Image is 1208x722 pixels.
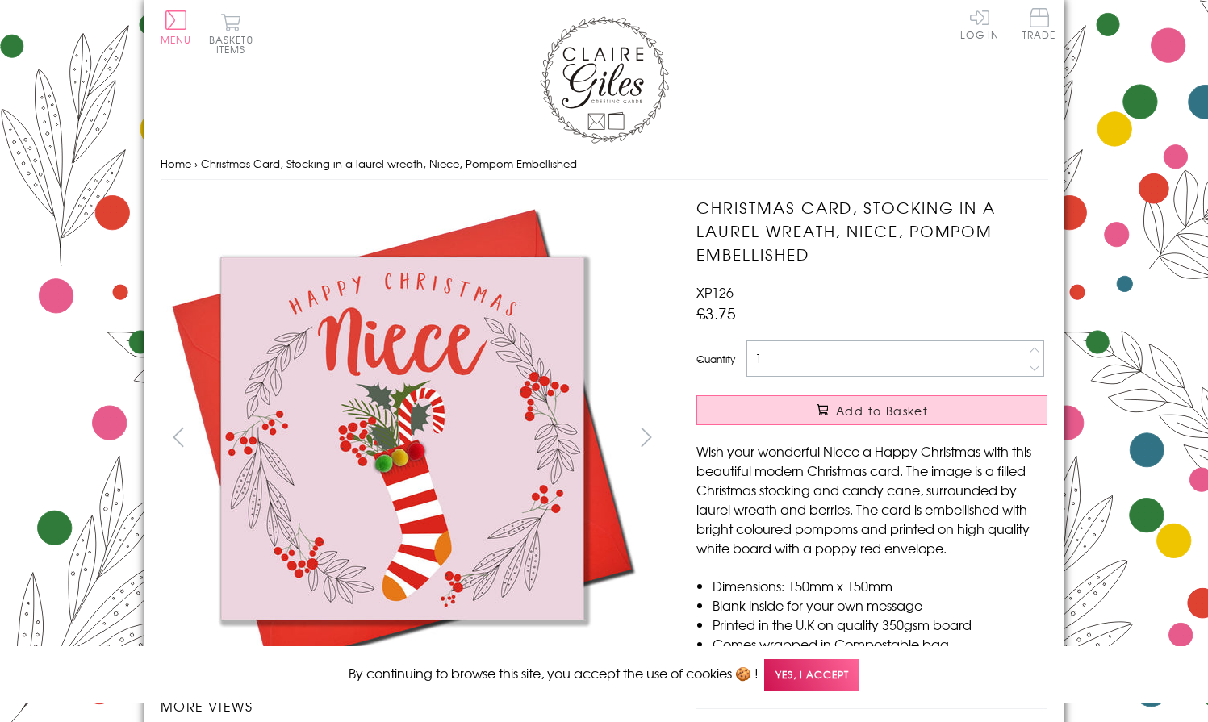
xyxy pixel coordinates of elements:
[161,148,1048,181] nav: breadcrumbs
[161,156,191,171] a: Home
[696,282,734,302] span: XP126
[161,196,645,680] img: Christmas Card, Stocking in a laurel wreath, Niece, Pompom Embellished
[696,395,1047,425] button: Add to Basket
[696,441,1047,557] p: Wish your wonderful Niece a Happy Christmas with this beautiful modern Christmas card. The image ...
[713,634,1047,653] li: Comes wrapped in Compostable bag
[713,595,1047,615] li: Blank inside for your own message
[209,13,253,54] button: Basket0 items
[1022,8,1056,40] span: Trade
[194,156,198,171] span: ›
[540,16,669,144] img: Claire Giles Greetings Cards
[764,659,859,691] span: Yes, I accept
[696,302,736,324] span: £3.75
[960,8,999,40] a: Log In
[161,696,665,716] h3: More views
[713,576,1047,595] li: Dimensions: 150mm x 150mm
[696,352,735,366] label: Quantity
[201,156,577,171] span: Christmas Card, Stocking in a laurel wreath, Niece, Pompom Embellished
[216,32,253,56] span: 0 items
[836,403,928,419] span: Add to Basket
[1022,8,1056,43] a: Trade
[161,419,197,455] button: prev
[161,32,192,47] span: Menu
[713,615,1047,634] li: Printed in the U.K on quality 350gsm board
[628,419,664,455] button: next
[161,10,192,44] button: Menu
[696,196,1047,265] h1: Christmas Card, Stocking in a laurel wreath, Niece, Pompom Embellished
